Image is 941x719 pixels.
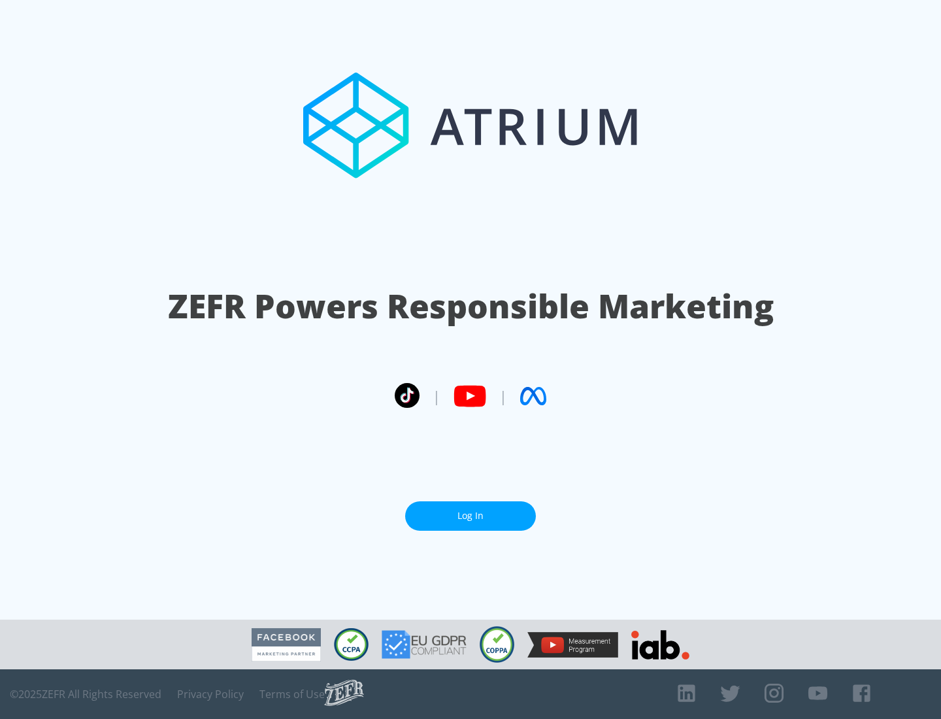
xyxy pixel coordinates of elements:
span: © 2025 ZEFR All Rights Reserved [10,688,161,701]
a: Privacy Policy [177,688,244,701]
span: | [433,386,440,406]
img: GDPR Compliant [382,630,467,659]
span: | [499,386,507,406]
img: YouTube Measurement Program [527,632,618,658]
img: CCPA Compliant [334,628,369,661]
img: Facebook Marketing Partner [252,628,321,661]
a: Log In [405,501,536,531]
h1: ZEFR Powers Responsible Marketing [168,284,774,329]
img: IAB [631,630,689,660]
img: COPPA Compliant [480,626,514,663]
a: Terms of Use [259,688,325,701]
